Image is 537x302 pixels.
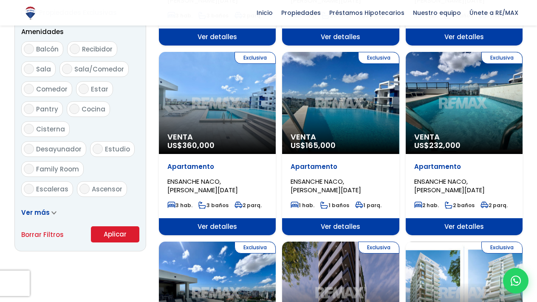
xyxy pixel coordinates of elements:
input: Recibidor [70,44,80,54]
span: 2 hab. [414,202,439,209]
span: ENSANCHE NACO, [PERSON_NAME][DATE] [167,177,238,194]
span: Propiedades [277,6,325,19]
span: 1 hab. [291,202,314,209]
span: Balcón [36,45,59,54]
input: Balcón [24,44,34,54]
input: Sala/Comedor [62,64,72,74]
a: Borrar Filtros [21,229,64,240]
span: 232,000 [429,140,461,151]
span: Comedor [36,85,68,94]
span: US$ [414,140,461,151]
span: Ver detalles [282,218,399,235]
span: Sala/Comedor [74,65,124,74]
span: ENSANCHE NACO, [PERSON_NAME][DATE] [291,177,361,194]
input: Comedor [24,84,34,94]
span: 2 parq. [480,202,508,209]
span: Ascensor [92,185,122,194]
span: Sala [36,65,51,74]
span: Venta [414,133,514,141]
span: Family Room [36,165,79,174]
span: Ver detalles [159,28,276,46]
p: Apartamento [291,162,390,171]
p: Apartamento [414,162,514,171]
span: Ver detalles [406,218,523,235]
span: Ver detalles [406,28,523,46]
input: Estudio [93,144,103,154]
p: Apartamento [167,162,267,171]
span: Exclusiva [235,242,276,254]
span: US$ [291,140,336,151]
span: ENSANCHE NACO, [PERSON_NAME][DATE] [414,177,485,194]
span: Inicio [252,6,277,19]
span: 1 baños [320,202,349,209]
span: 360,000 [182,140,215,151]
span: 2 baños [445,202,475,209]
span: Pantry [36,105,58,114]
input: Escaleras [24,184,34,194]
input: Pantry [24,104,34,114]
span: 3 baños [198,202,229,209]
span: Ver detalles [282,28,399,46]
span: Nuestro equipo [409,6,465,19]
span: Únete a RE/MAX [465,6,523,19]
input: Cocina [69,104,79,114]
span: US$ [167,140,215,151]
span: 3 hab. [167,202,192,209]
button: Aplicar [91,226,139,242]
input: Family Room [24,164,34,174]
span: Préstamos Hipotecarios [325,6,409,19]
input: Estar [79,84,89,94]
img: Logo de REMAX [23,6,38,20]
span: Ver detalles [159,218,276,235]
span: Exclusiva [481,52,523,64]
span: Exclusiva [235,52,276,64]
a: Exclusiva Venta US$232,000 Apartamento ENSANCHE NACO, [PERSON_NAME][DATE] 2 hab. 2 baños 2 parq. ... [406,52,523,235]
span: Cocina [82,105,105,114]
span: Escaleras [36,185,68,194]
a: Ver más [21,208,57,217]
input: Desayunador [24,144,34,154]
span: Venta [291,133,390,141]
span: Cisterna [36,125,65,134]
p: Amenidades [21,26,139,37]
input: Cisterna [24,124,34,134]
span: 165,000 [305,140,336,151]
span: Exclusiva [481,242,523,254]
a: Exclusiva Venta US$165,000 Apartamento ENSANCHE NACO, [PERSON_NAME][DATE] 1 hab. 1 baños 1 parq. ... [282,52,399,235]
input: Ascensor [79,184,90,194]
span: Venta [167,133,267,141]
span: Exclusiva [358,52,399,64]
span: Estar [91,85,108,94]
span: Ver más [21,208,50,217]
span: Desayunador [36,145,82,154]
span: Recibidor [82,45,113,54]
a: Exclusiva Venta US$360,000 Apartamento ENSANCHE NACO, [PERSON_NAME][DATE] 3 hab. 3 baños 2 parq. ... [159,52,276,235]
span: Estudio [105,145,130,154]
span: 1 parq. [355,202,382,209]
span: Exclusiva [358,242,399,254]
input: Sala [24,64,34,74]
span: 2 parq. [235,202,262,209]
